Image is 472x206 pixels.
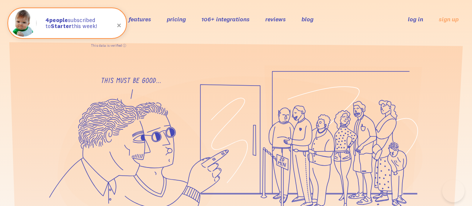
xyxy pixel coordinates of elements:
a: log in [408,15,423,23]
a: reviews [265,15,286,23]
a: 106+ integrations [201,15,250,23]
a: sign up [439,15,459,23]
a: pricing [167,15,186,23]
a: This data is verified ⓘ [91,43,126,47]
span: 4 [46,17,49,24]
a: blog [301,15,313,23]
iframe: Help Scout Beacon - Open [442,180,465,202]
strong: Starter [51,22,72,30]
p: subscribed to this week! [46,17,119,30]
a: features [129,15,151,23]
img: Fomo [10,10,37,37]
strong: people [46,16,68,24]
